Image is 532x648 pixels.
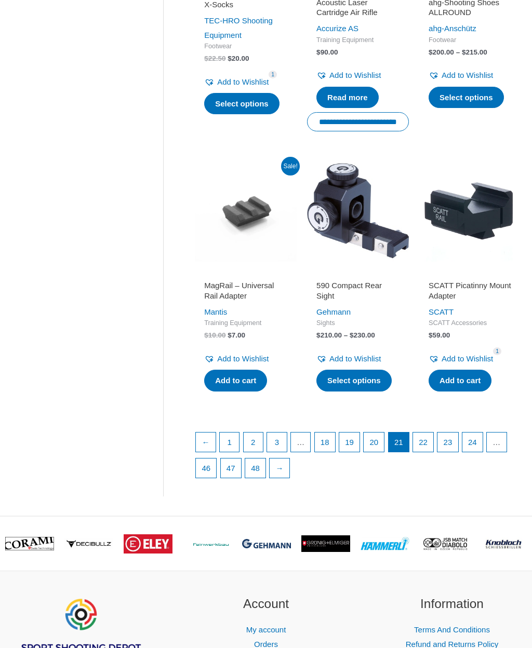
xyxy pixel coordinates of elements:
span: Add to Wishlist [217,354,269,363]
a: Add to Wishlist [316,68,381,83]
a: Page 22 [413,433,433,452]
bdi: 215.00 [462,48,487,56]
a: Page 2 [244,433,263,452]
bdi: 200.00 [429,48,454,56]
span: Add to Wishlist [442,354,493,363]
a: Select options for “590 Compact Rear Sight” [316,370,392,392]
span: – [456,48,460,56]
a: ← [196,433,216,452]
h2: Information [372,595,532,614]
a: My account [246,625,286,634]
a: Page 48 [245,458,265,478]
a: Add to Wishlist [429,68,493,83]
a: Page 1 [220,433,240,452]
a: SCATT [429,307,454,316]
bdi: 90.00 [316,48,338,56]
span: Training Equipment [316,36,400,45]
iframe: Customer reviews powered by Trustpilot [429,268,512,280]
span: Sights [316,319,400,328]
bdi: 20.00 [228,55,249,62]
a: 590 Compact Rear Sight [316,280,400,305]
a: Add to Wishlist [204,352,269,366]
span: $ [429,48,433,56]
bdi: 59.00 [429,331,450,339]
a: → [270,458,289,478]
h2: MagRail – Universal Rail Adapter [204,280,287,301]
nav: Product Pagination [195,432,521,484]
a: Read more about “Acoustic Laser Cartridge Air Rifle” [316,87,379,109]
a: MagRail – Universal Rail Adapter [204,280,287,305]
span: $ [316,48,321,56]
a: ahg-Anschütz [429,24,476,33]
bdi: 22.50 [204,55,225,62]
img: 590 Compact Rear Sight [307,160,409,262]
a: Page 18 [315,433,335,452]
img: SCATT Picatinny Mount Adapter [419,160,521,262]
span: Training Equipment [204,319,287,328]
span: $ [350,331,354,339]
span: Add to Wishlist [329,71,381,79]
span: $ [204,55,208,62]
span: Add to Wishlist [442,71,493,79]
img: MagRail - Universal Rail Adapter [195,160,297,262]
h2: SCATT Picatinny Mount Adapter [429,280,512,301]
a: Select options for “X-Socks” [204,93,280,115]
span: Sale! [281,157,300,176]
span: Footwear [429,36,512,45]
a: Add to Wishlist [316,352,381,366]
a: Accurize AS [316,24,358,33]
a: Terms And Conditions [414,625,490,634]
span: – [344,331,348,339]
a: Add to cart: “MagRail - Universal Rail Adapter” [204,370,267,392]
a: Add to cart: “SCATT Picatinny Mount Adapter” [429,370,491,392]
span: … [291,433,311,452]
a: Gehmann [316,307,351,316]
bdi: 10.00 [204,331,225,339]
span: Add to Wishlist [329,354,381,363]
h2: Account [186,595,346,614]
a: Page 3 [267,433,287,452]
bdi: 230.00 [350,331,375,339]
iframe: Customer reviews powered by Trustpilot [204,268,287,280]
span: SCATT Accessories [429,319,512,328]
span: $ [228,55,232,62]
span: $ [462,48,466,56]
a: Add to Wishlist [429,352,493,366]
a: TEC-HRO Shooting Equipment [204,16,273,39]
span: Page 21 [389,433,409,452]
a: Select options for “ahg-Shooting Shoes ALLROUND” [429,87,504,109]
bdi: 7.00 [228,331,245,339]
a: Page 19 [339,433,360,452]
a: Page 47 [221,458,241,478]
span: Add to Wishlist [217,77,269,86]
span: $ [429,331,433,339]
iframe: Customer reviews powered by Trustpilot [316,268,400,280]
a: Mantis [204,307,227,316]
span: 1 [269,71,277,78]
a: Page 24 [462,433,483,452]
a: Page 23 [437,433,458,452]
a: Page 46 [196,458,216,478]
a: Page 20 [364,433,384,452]
a: Add to Wishlist [204,75,269,89]
span: … [487,433,507,452]
span: $ [228,331,232,339]
img: brand logo [124,534,172,553]
span: $ [316,331,321,339]
span: Footwear [204,42,287,51]
span: $ [204,331,208,339]
a: SCATT Picatinny Mount Adapter [429,280,512,305]
span: 1 [493,347,501,355]
bdi: 210.00 [316,331,342,339]
h2: 590 Compact Rear Sight [316,280,400,301]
